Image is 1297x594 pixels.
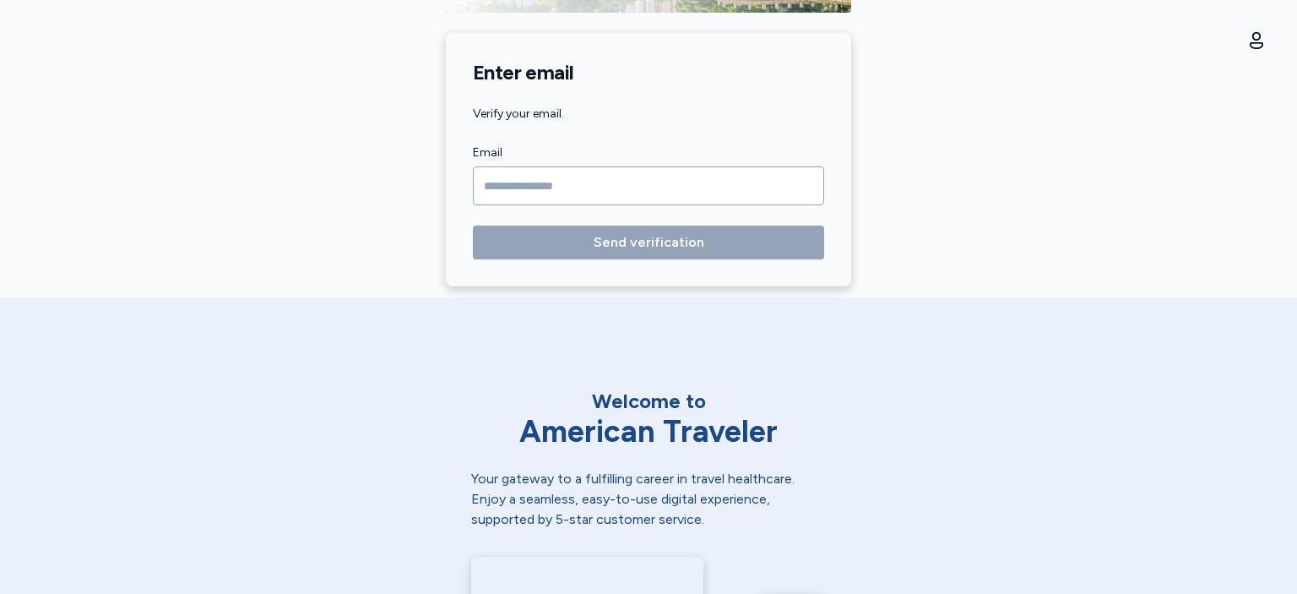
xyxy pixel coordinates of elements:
span: Send verification [594,232,704,253]
input: Email [473,166,824,205]
label: Email [473,143,824,163]
div: Your gateway to a fulfilling career in travel healthcare. Enjoy a seamless, easy-to-use digital e... [471,469,826,530]
button: Send verification [473,226,824,259]
div: Welcome to [471,388,826,415]
div: American Traveler [471,415,826,449]
div: Verify your email. [473,106,824,123]
h1: Enter email [473,60,824,85]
